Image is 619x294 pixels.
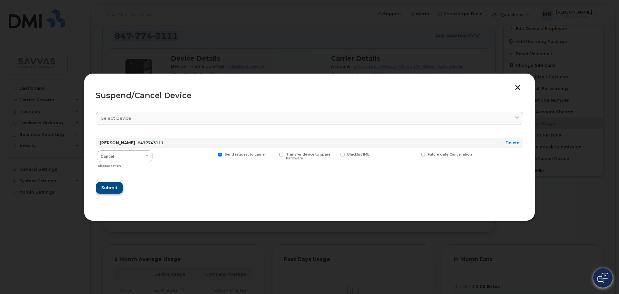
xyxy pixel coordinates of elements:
[138,140,163,145] span: 8477743111
[210,153,213,156] input: Send request to carrier
[96,112,523,125] a: Select device
[428,152,472,157] span: Future date Cancellation
[506,140,519,145] a: Delete
[413,153,417,156] input: Future date Cancellation
[597,273,608,283] img: Open chat
[101,185,117,191] span: Submit
[333,153,336,156] input: Blacklist IMEI
[286,152,330,161] span: Transfer device to spare hardware
[100,140,135,145] strong: [PERSON_NAME]
[347,152,370,157] span: Blacklist IMEI
[96,182,123,194] button: Submit
[96,92,523,99] div: Suspend/Cancel Device
[271,153,275,156] input: Transfer device to spare hardware
[98,161,152,168] div: Choose action
[225,152,266,157] span: Send request to carrier
[101,115,131,121] span: Select device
